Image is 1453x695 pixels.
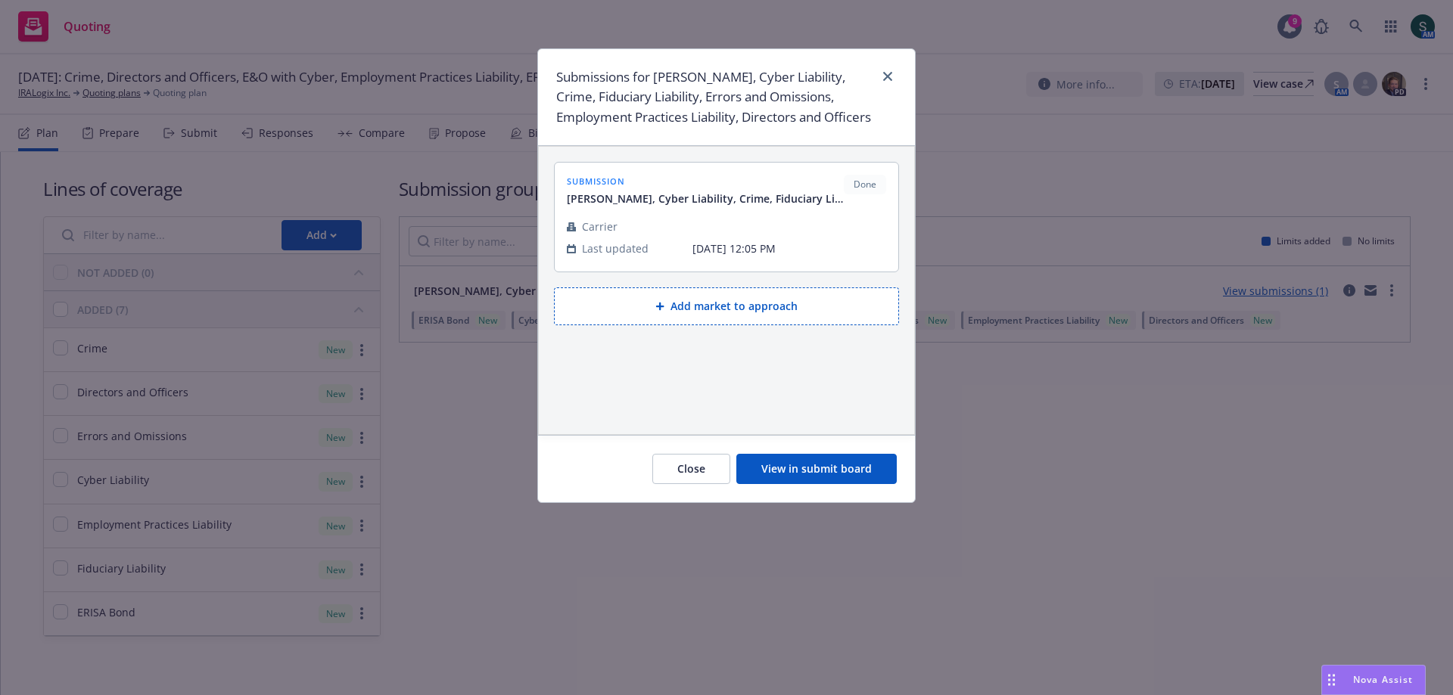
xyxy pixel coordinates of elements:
span: submission [567,175,844,188]
button: View in submit board [736,454,897,484]
span: Nova Assist [1353,673,1413,686]
button: Close [652,454,730,484]
span: Done [850,178,880,191]
span: Last updated [582,240,649,256]
button: Add market to approach [554,287,899,325]
h1: Submissions for [PERSON_NAME], Cyber Liability, Crime, Fiduciary Liability, Errors and Omissions,... [556,67,873,127]
span: [PERSON_NAME], Cyber Liability, Crime, Fiduciary Liability, Errors and Omissions, Employment Prac... [567,191,844,206]
span: Carrier [582,219,618,234]
div: Drag to move [1322,666,1341,694]
button: Nova Assist [1321,665,1426,695]
span: [DATE] 12:05 PM [692,240,886,256]
a: close [879,67,897,85]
